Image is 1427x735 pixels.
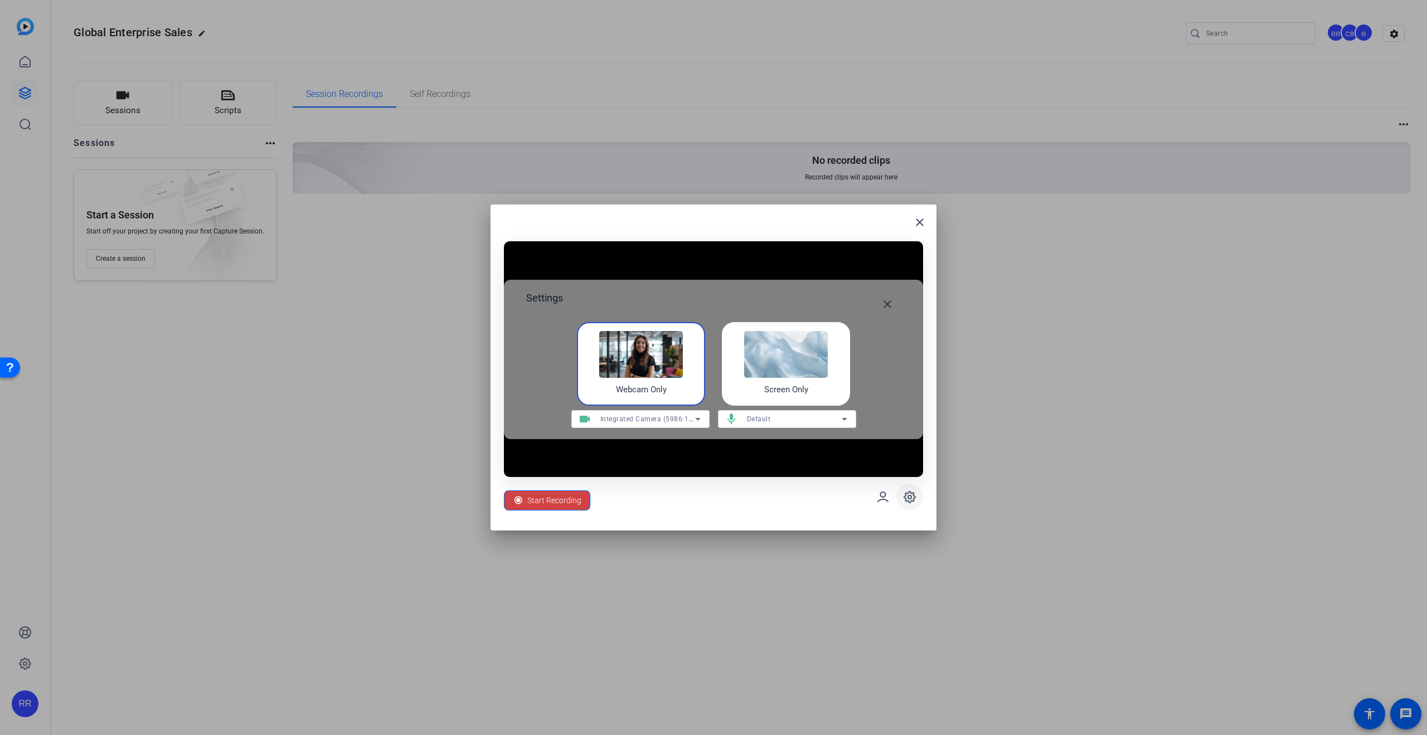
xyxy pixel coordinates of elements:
h4: Screen Only [764,383,808,396]
span: Integrated Camera (5986:1178) [600,414,704,423]
button: Start Recording [504,490,590,510]
mat-icon: videocam [571,412,598,426]
h4: Webcam Only [616,383,667,396]
span: Default [747,415,771,423]
mat-icon: close [881,298,894,311]
h2: Settings [526,291,563,318]
span: Start Recording [527,490,581,511]
img: self-record-screen.png [744,331,828,378]
mat-icon: close [913,216,926,229]
mat-icon: mic [718,412,745,426]
img: self-record-webcam.png [599,331,683,378]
